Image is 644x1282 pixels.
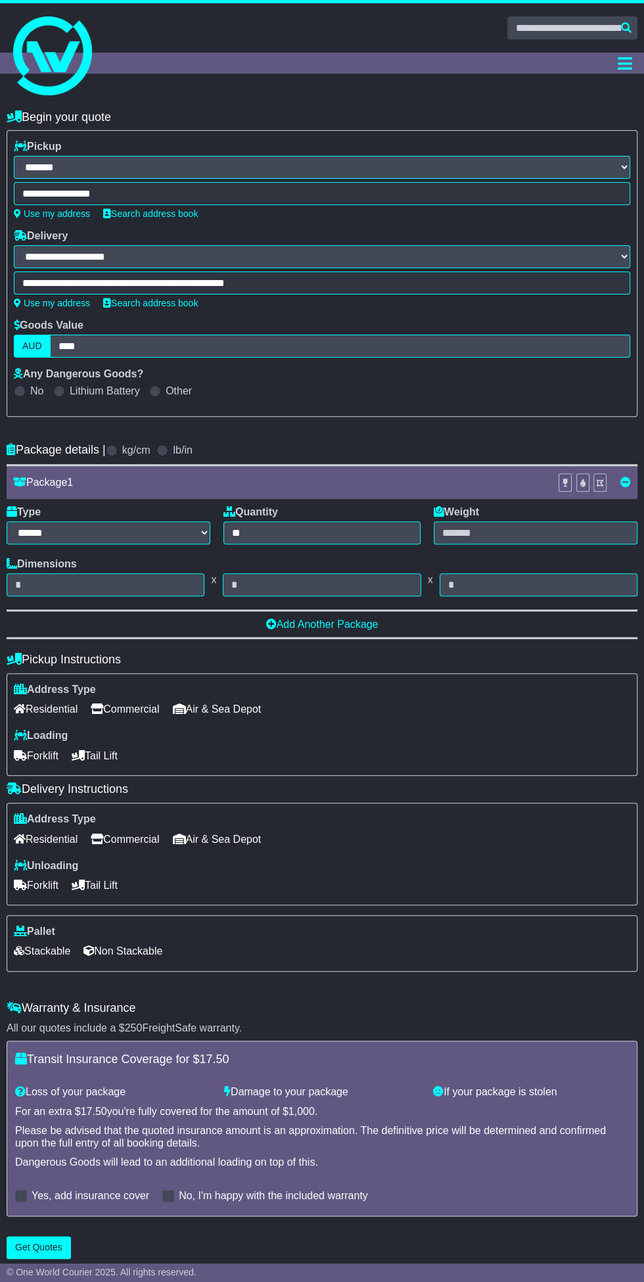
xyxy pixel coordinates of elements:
h4: Transit Insurance Coverage for $ [15,1053,629,1066]
a: Search address book [103,298,198,308]
label: Pallet [14,925,55,938]
span: 1,000 [288,1106,315,1117]
span: Residential [14,829,78,849]
label: Dimensions [7,558,77,570]
div: All our quotes include a $ FreightSafe warranty. [7,1022,637,1034]
div: If your package is stolen [426,1085,635,1098]
div: Package [7,476,551,488]
label: Loading [14,729,68,742]
label: Any Dangerous Goods? [14,368,143,380]
h4: Begin your quote [7,110,637,124]
label: Type [7,506,41,518]
span: Commercial [91,699,159,719]
span: Air & Sea Depot [173,829,262,849]
a: Use my address [14,208,90,219]
label: lb/in [173,444,192,456]
a: Use my address [14,298,90,308]
span: Tail Lift [72,746,118,766]
h4: Package details | [7,443,106,457]
div: Please be advised that the quoted insurance amount is an approximation. The definitive price will... [15,1124,629,1149]
span: 17.50 [81,1106,107,1117]
label: No, I'm happy with the included warranty [179,1189,368,1202]
span: Tail Lift [72,875,118,895]
a: Remove this item [620,477,631,488]
label: Quantity [223,506,278,518]
span: Forklift [14,746,58,766]
label: Address Type [14,813,96,825]
span: Stackable [14,941,70,961]
span: © One World Courier 2025. All rights reserved. [7,1267,196,1277]
label: Unloading [14,859,78,872]
div: Damage to your package [218,1085,426,1098]
span: Non Stackable [83,941,162,961]
span: Residential [14,699,78,719]
label: Weight [434,506,479,518]
span: Commercial [91,829,159,849]
h4: Delivery Instructions [7,782,637,796]
a: Search address book [103,208,198,219]
label: Yes, add insurance cover [32,1189,149,1202]
span: x [421,573,440,586]
div: For an extra $ you're fully covered for the amount of $ . [15,1105,629,1118]
span: Air & Sea Depot [173,699,262,719]
label: kg/cm [122,444,150,456]
h4: Warranty & Insurance [7,1001,637,1015]
a: Add Another Package [266,619,379,630]
label: AUD [14,335,51,358]
div: Dangerous Goods will lead to an additional loading on top of this. [15,1156,629,1168]
span: 17.50 [199,1053,229,1066]
span: Forklift [14,875,58,895]
button: Get Quotes [7,1236,71,1259]
span: 250 [125,1022,143,1033]
label: Pickup [14,140,61,153]
span: 1 [67,477,73,488]
label: Lithium Battery [70,385,140,397]
label: Other [166,385,192,397]
div: Loss of your package [9,1085,218,1098]
h4: Pickup Instructions [7,653,637,667]
label: Address Type [14,683,96,696]
label: No [30,385,43,397]
label: Goods Value [14,319,83,331]
button: Toggle navigation [612,53,637,74]
label: Delivery [14,229,68,242]
span: x [204,573,223,586]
